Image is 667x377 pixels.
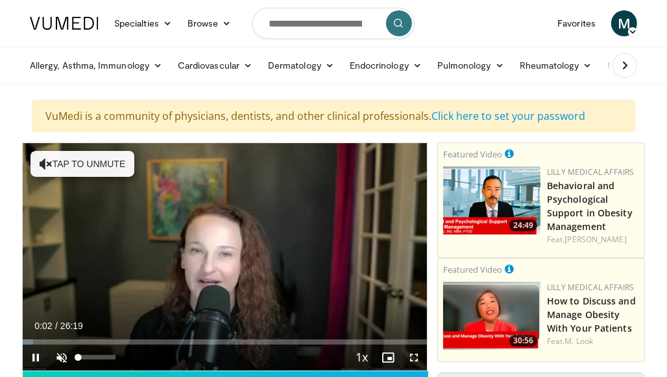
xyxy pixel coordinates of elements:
[547,234,639,246] div: Feat.
[512,52,600,78] a: Rheumatology
[443,282,540,350] a: 30:56
[30,17,99,30] img: VuMedi Logo
[547,295,636,334] a: How to Discuss and Manage Obesity With Your Patients
[180,10,239,36] a: Browse
[443,282,540,350] img: c98a6a29-1ea0-4bd5-8cf5-4d1e188984a7.png.150x105_q85_crop-smart_upscale.png
[106,10,180,36] a: Specialties
[430,52,512,78] a: Pulmonology
[23,339,427,345] div: Progress Bar
[443,166,540,234] a: 24:49
[23,345,49,371] button: Pause
[78,355,115,360] div: Volume Level
[547,179,633,233] a: Behavioral and Psychological Support in Obesity Management
[55,321,58,331] span: /
[443,264,502,275] small: Featured Video
[34,321,52,331] span: 0:02
[23,143,427,371] video-js: Video Player
[611,10,637,36] a: M
[22,52,170,78] a: Allergy, Asthma, Immunology
[547,336,639,347] div: Feat.
[60,321,83,331] span: 26:19
[547,282,635,293] a: Lilly Medical Affairs
[32,100,635,132] div: VuMedi is a community of physicians, dentists, and other clinical professionals.
[349,345,375,371] button: Playback Rate
[564,336,593,347] a: M. Look
[443,166,540,234] img: ba3304f6-7838-4e41-9c0f-2e31ebde6754.png.150x105_q85_crop-smart_upscale.png
[509,335,537,347] span: 30:56
[260,52,342,78] a: Dermatology
[550,10,603,36] a: Favorites
[375,345,401,371] button: Enable picture-in-picture mode
[401,345,427,371] button: Fullscreen
[443,148,502,160] small: Featured Video
[509,220,537,231] span: 24:49
[170,52,260,78] a: Cardiovascular
[342,52,430,78] a: Endocrinology
[547,166,635,177] a: Lilly Medical Affairs
[431,109,585,123] a: Click here to set your password
[49,345,75,371] button: Unmute
[252,8,415,39] input: Search topics, interventions
[30,151,134,177] button: Tap to unmute
[564,234,626,245] a: [PERSON_NAME]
